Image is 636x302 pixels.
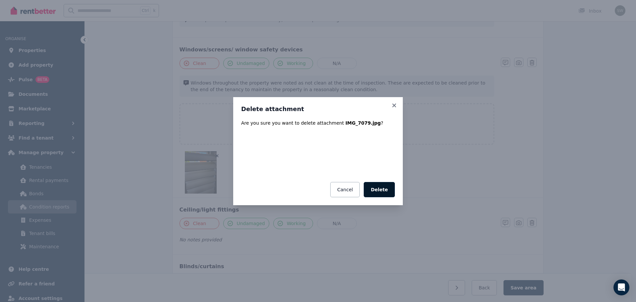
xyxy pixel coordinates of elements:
[241,105,395,113] h3: Delete attachment
[345,120,381,126] span: IMG_7079.jpg
[613,279,629,295] div: Open Intercom Messenger
[330,182,360,197] button: Cancel
[241,120,395,126] p: Are you sure you want to delete attachment ?
[364,182,395,197] button: Delete
[297,133,339,175] img: IMG_7079.jpg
